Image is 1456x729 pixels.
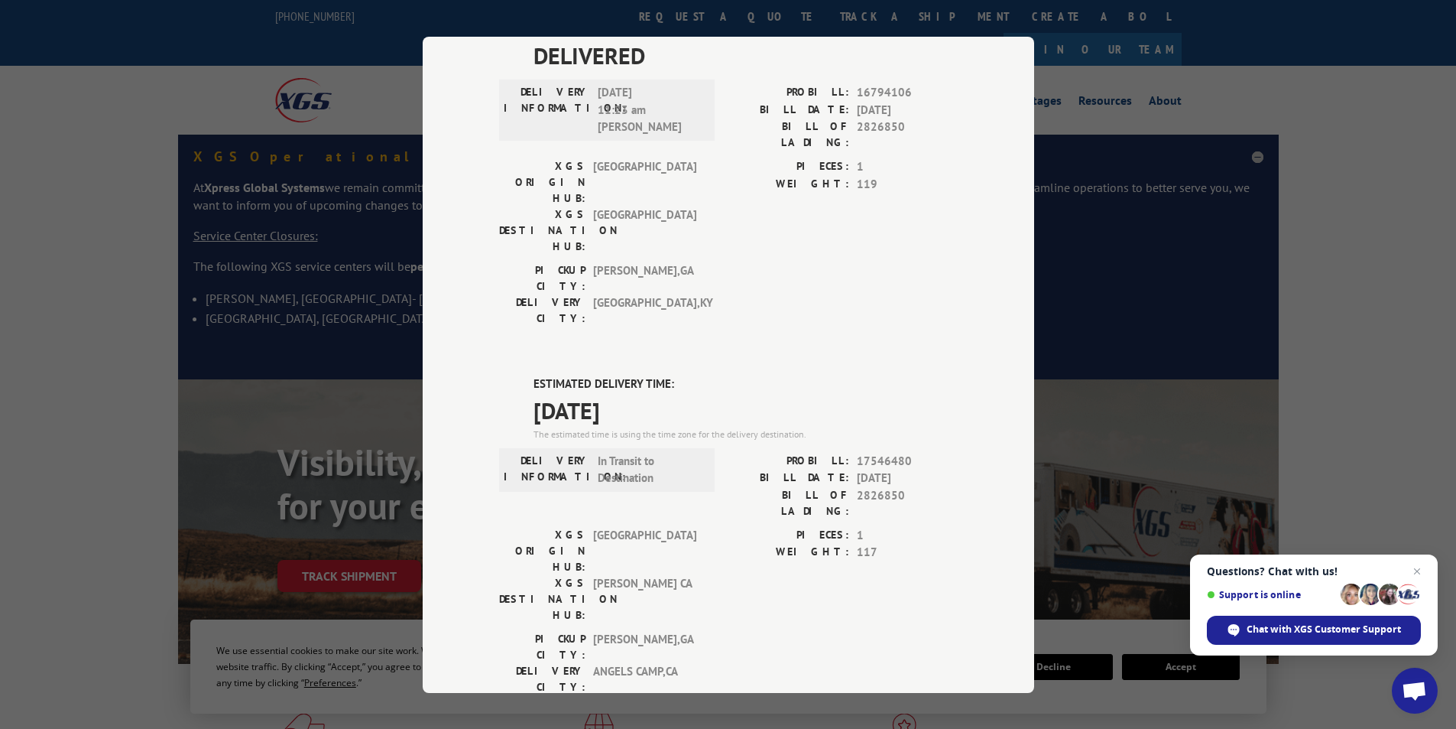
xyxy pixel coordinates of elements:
span: [DATE] 11:23 am [PERSON_NAME] [598,84,701,136]
label: PIECES: [728,526,849,544]
label: BILL DATE: [728,101,849,119]
label: PICKUP CITY: [499,630,585,662]
label: WEIGHT: [728,544,849,561]
span: [PERSON_NAME] CA [593,574,696,623]
span: [GEOGRAPHIC_DATA] [593,526,696,574]
label: PROBILL: [728,452,849,470]
label: PIECES: [728,158,849,176]
span: Chat with XGS Customer Support [1207,616,1421,645]
span: Support is online [1207,589,1335,600]
span: 117 [857,544,958,561]
span: DELIVERED [533,38,958,73]
label: DELIVERY CITY: [499,295,585,327]
label: DELIVERY INFORMATION: [504,84,590,136]
span: [GEOGRAPHIC_DATA] [593,207,696,255]
span: [GEOGRAPHIC_DATA] , KY [593,295,696,327]
label: BILL OF LADING: [728,119,849,151]
label: XGS ORIGIN HUB: [499,158,585,207]
span: 2826850 [857,119,958,151]
span: 119 [857,175,958,193]
label: DELIVERY INFORMATION: [504,452,590,487]
span: 17546480 [857,452,958,470]
label: XGS ORIGIN HUB: [499,526,585,574]
label: PICKUP CITY: [499,262,585,295]
span: [DATE] [857,470,958,487]
span: Questions? Chat with us! [1207,565,1421,578]
span: [GEOGRAPHIC_DATA] [593,158,696,207]
span: ANGELS CAMP , CA [593,662,696,695]
label: DELIVERY CITY: [499,662,585,695]
label: BILL OF LADING: [728,487,849,519]
span: [PERSON_NAME] , GA [593,262,696,295]
span: 16794106 [857,84,958,102]
div: The estimated time is using the time zone for the delivery destination. [533,427,958,441]
span: 1 [857,526,958,544]
span: [DATE] [533,392,958,427]
span: In Transit to Destination [598,452,701,487]
label: PROBILL: [728,84,849,102]
label: ESTIMATED DELIVERY TIME: [533,376,958,393]
span: 1 [857,158,958,176]
span: [DATE] [857,101,958,119]
label: XGS DESTINATION HUB: [499,207,585,255]
label: BILL DATE: [728,470,849,487]
span: [PERSON_NAME] , GA [593,630,696,662]
span: Chat with XGS Customer Support [1247,623,1401,636]
label: XGS DESTINATION HUB: [499,574,585,623]
span: 2826850 [857,487,958,519]
label: WEIGHT: [728,175,849,193]
a: Open chat [1392,668,1438,714]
